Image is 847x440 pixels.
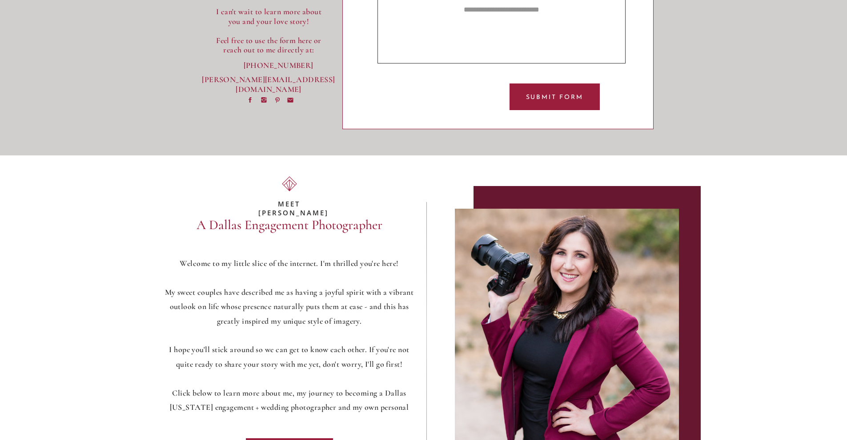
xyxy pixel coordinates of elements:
[514,93,595,101] a: Submit Form
[258,200,320,208] h3: MEET [PERSON_NAME]
[163,256,416,416] p: Welcome to my little slice of the internet. I'm thrilled you're here! My sweet couples have descr...
[244,61,294,70] a: [PHONE_NUMBER]
[209,7,329,55] p: I can't wait to learn more about you and your love story! Feel free to use the form here or reach...
[202,75,336,84] a: [PERSON_NAME][EMAIL_ADDRESS][DOMAIN_NAME]
[182,218,397,234] h2: A Dallas Engagement Photographer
